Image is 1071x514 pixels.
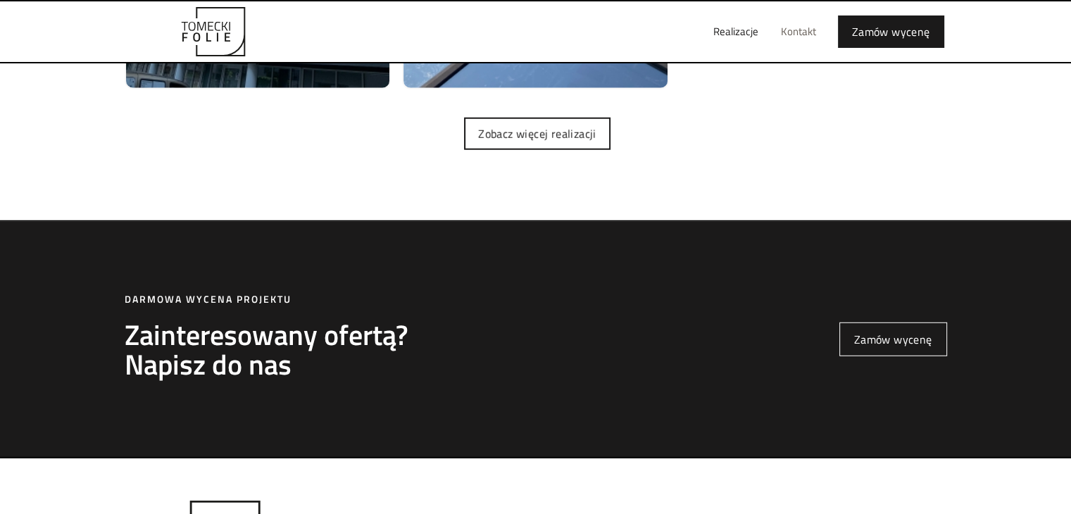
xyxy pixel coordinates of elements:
a: Zamów wycenę [838,15,944,48]
a: Realizacje [702,9,770,54]
h2: Zainteresowany ofertą? Napisz do nas [125,320,408,380]
div: Darmowa wycena projektu [125,292,408,306]
a: Zobacz więcej realizacji [464,118,610,150]
a: Zamów wycenę [839,322,947,356]
a: Kontakt [770,9,827,54]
